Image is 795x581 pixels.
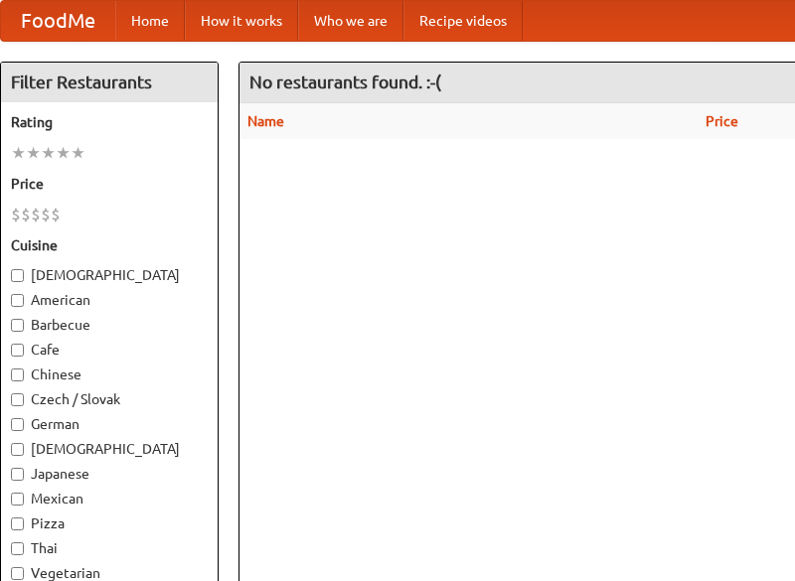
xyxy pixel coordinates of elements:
h4: Filter Restaurants [1,63,218,102]
input: Cafe [11,344,24,357]
input: [DEMOGRAPHIC_DATA] [11,269,24,282]
input: Japanese [11,468,24,481]
label: German [11,414,208,434]
a: Name [247,113,284,129]
li: $ [11,204,21,225]
li: ★ [41,142,56,164]
label: Czech / Slovak [11,389,208,409]
input: Barbecue [11,319,24,332]
input: Vegetarian [11,567,24,580]
label: Cafe [11,340,208,360]
input: American [11,294,24,307]
a: FoodMe [1,1,115,41]
li: ★ [11,142,26,164]
a: Recipe videos [403,1,523,41]
label: [DEMOGRAPHIC_DATA] [11,265,208,285]
a: Who we are [298,1,403,41]
li: $ [21,204,31,225]
label: American [11,290,208,310]
input: Pizza [11,517,24,530]
input: German [11,418,24,431]
h5: Price [11,174,208,194]
a: Home [115,1,185,41]
input: Czech / Slovak [11,393,24,406]
label: Japanese [11,464,208,484]
li: ★ [56,142,71,164]
ng-pluralize: No restaurants found. :-( [249,73,441,91]
li: $ [31,204,41,225]
label: [DEMOGRAPHIC_DATA] [11,439,208,459]
input: [DEMOGRAPHIC_DATA] [11,443,24,456]
li: $ [41,204,51,225]
label: Barbecue [11,315,208,335]
label: Thai [11,538,208,558]
label: Mexican [11,489,208,508]
h5: Cuisine [11,235,208,255]
label: Pizza [11,513,208,533]
h5: Rating [11,112,208,132]
input: Chinese [11,368,24,381]
li: ★ [71,142,85,164]
input: Thai [11,542,24,555]
a: Price [706,113,738,129]
a: How it works [185,1,298,41]
input: Mexican [11,493,24,506]
label: Chinese [11,364,208,384]
li: ★ [26,142,41,164]
li: $ [51,204,61,225]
